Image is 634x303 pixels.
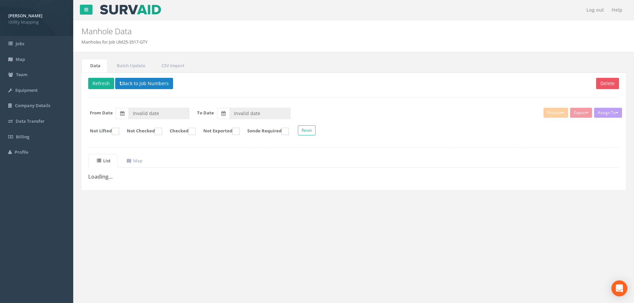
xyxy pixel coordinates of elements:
[127,158,142,164] uib-tab-heading: Map
[88,154,117,168] a: List
[108,59,152,73] a: Batch Update
[163,128,196,135] label: Checked
[120,128,162,135] label: Not Checked
[15,102,50,108] span: Company Details
[82,27,533,36] h2: Manhole Data
[97,158,110,164] uib-tab-heading: List
[611,280,627,296] div: Open Intercom Messenger
[230,108,291,119] input: To Date
[15,87,38,93] span: Equipment
[8,13,42,19] strong: [PERSON_NAME]
[82,39,147,45] li: Manholes for Job UM25-3517-GTY
[16,118,45,124] span: Data Transfer
[82,59,107,73] a: Data
[8,11,65,25] a: [PERSON_NAME] Utility Mapping
[115,78,173,89] button: Back to Job Numbers
[83,128,119,135] label: Not Lifted
[16,72,27,77] span: Team
[197,110,214,116] label: To Date
[543,108,568,118] button: Preview
[197,128,240,135] label: Not Exported
[88,174,619,180] h3: Loading...
[90,110,113,116] label: From Date
[16,56,25,62] span: Map
[153,59,191,73] a: CSV Import
[594,108,622,118] button: Assign To
[298,125,316,135] button: Reset
[118,154,149,168] a: Map
[596,78,619,89] button: Delete
[88,78,114,89] button: Refresh
[570,108,592,118] button: Export
[16,41,24,47] span: Jobs
[16,134,29,140] span: Billing
[128,108,189,119] input: From Date
[241,128,289,135] label: Sonde Required
[15,149,28,155] span: Profile
[8,19,65,25] span: Utility Mapping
